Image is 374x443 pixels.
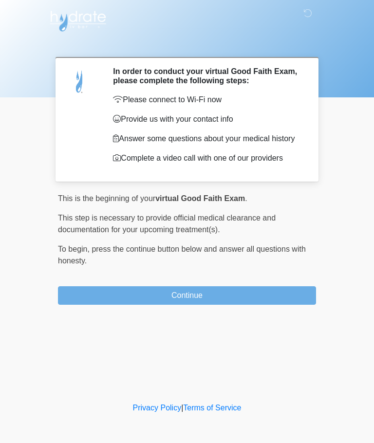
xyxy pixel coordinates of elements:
[113,94,301,106] p: Please connect to Wi-Fi now
[183,404,241,412] a: Terms of Service
[58,194,155,203] span: This is the beginning of your
[155,194,245,203] strong: virtual Good Faith Exam
[58,286,316,305] button: Continue
[181,404,183,412] a: |
[113,152,301,164] p: Complete a video call with one of our providers
[51,35,323,53] h1: ‎ ‎ ‎ ‎
[48,7,108,32] img: Hydrate IV Bar - Arcadia Logo
[113,113,301,125] p: Provide us with your contact info
[113,133,301,145] p: Answer some questions about your medical history
[58,214,276,234] span: This step is necessary to provide official medical clearance and documentation for your upcoming ...
[58,245,306,265] span: press the continue button below and answer all questions with honesty.
[58,245,92,253] span: To begin,
[113,67,301,85] h2: In order to conduct your virtual Good Faith Exam, please complete the following steps:
[133,404,182,412] a: Privacy Policy
[65,67,94,96] img: Agent Avatar
[245,194,247,203] span: .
